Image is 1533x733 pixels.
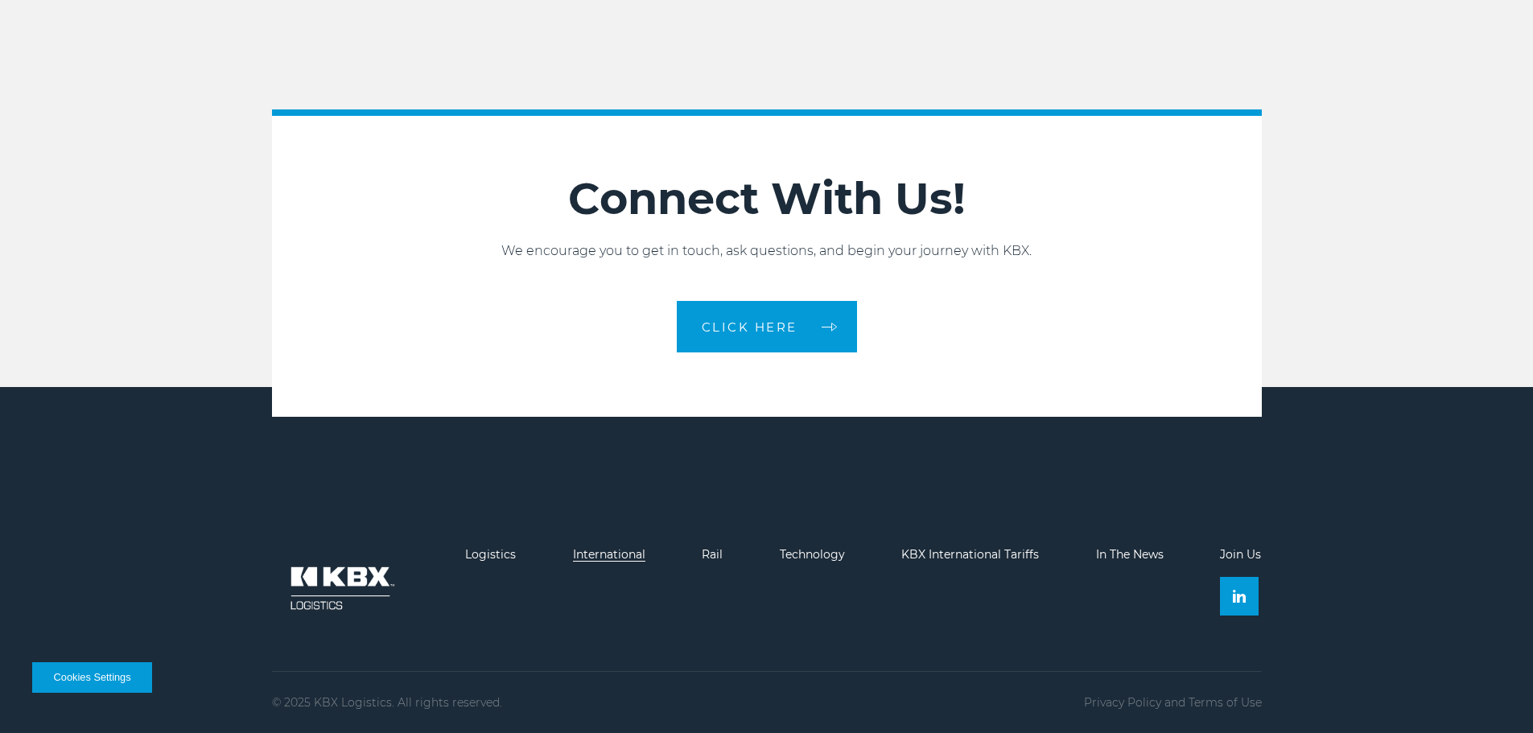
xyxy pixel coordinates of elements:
span: and [1164,695,1185,710]
a: CLICK HERE arrow arrow [677,301,857,352]
iframe: Chat Widget [1453,656,1533,733]
a: Logistics [465,547,516,562]
button: Cookies Settings [32,662,152,693]
p: © 2025 KBX Logistics. All rights reserved. [272,696,502,709]
a: Technology [780,547,845,562]
span: CLICK HERE [702,321,797,333]
a: International [573,547,645,562]
p: We encourage you to get in touch, ask questions, and begin your journey with KBX. [272,241,1262,261]
h2: Connect With Us! [272,172,1262,225]
img: kbx logo [272,548,409,628]
a: In The News [1096,547,1164,562]
a: Rail [702,547,723,562]
a: Terms of Use [1189,695,1262,710]
img: Linkedin [1233,590,1246,603]
div: Widget de chat [1453,656,1533,733]
a: Join Us [1220,547,1261,562]
a: KBX International Tariffs [901,547,1039,562]
a: Privacy Policy [1084,695,1161,710]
